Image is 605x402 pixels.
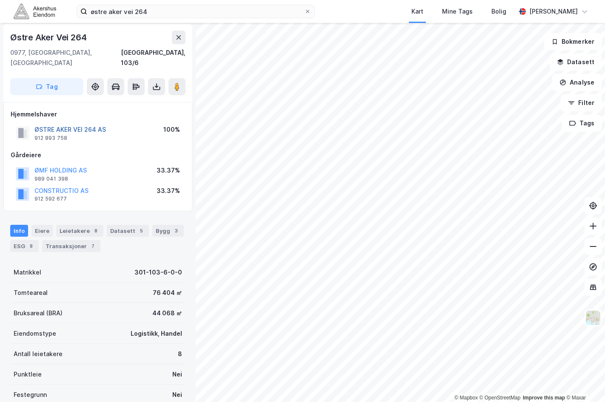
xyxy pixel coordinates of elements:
div: 8 [178,349,182,359]
a: Improve this map [523,395,565,401]
button: Filter [561,94,602,111]
div: Gårdeiere [11,150,185,160]
div: Festegrunn [14,390,47,400]
div: Leietakere [56,225,103,237]
div: Kontrollprogram for chat [562,361,605,402]
div: Mine Tags [442,6,473,17]
img: akershus-eiendom-logo.9091f326c980b4bce74ccdd9f866810c.svg [14,4,56,19]
div: Kart [411,6,423,17]
div: Matrikkel [14,267,41,277]
div: 8 [91,226,100,235]
button: Tags [562,115,602,132]
div: Hjemmelshaver [11,109,185,119]
iframe: Chat Widget [562,361,605,402]
div: [GEOGRAPHIC_DATA], 103/6 [121,48,185,68]
div: 989 041 398 [34,176,68,182]
a: Mapbox [454,395,478,401]
div: Tomteareal [14,288,48,298]
div: Eiendomstype [14,328,56,339]
a: OpenStreetMap [479,395,521,401]
div: 7 [88,242,97,250]
div: 76 404 ㎡ [153,288,182,298]
div: Logistikk, Handel [131,328,182,339]
input: Søk på adresse, matrikkel, gårdeiere, leietakere eller personer [87,5,304,18]
div: ESG [10,240,39,252]
div: 3 [172,226,180,235]
button: Datasett [550,54,602,71]
div: Østre Aker Vei 264 [10,31,88,44]
div: 33.37% [157,186,180,196]
button: Analyse [552,74,602,91]
div: 8 [27,242,35,250]
div: 0977, [GEOGRAPHIC_DATA], [GEOGRAPHIC_DATA] [10,48,121,68]
div: 44 068 ㎡ [152,308,182,318]
div: Nei [172,369,182,379]
div: 912 893 758 [34,135,67,142]
div: 301-103-6-0-0 [134,267,182,277]
div: Info [10,225,28,237]
button: Bokmerker [544,33,602,50]
div: Transaksjoner [42,240,100,252]
button: Tag [10,78,83,95]
div: 5 [137,226,146,235]
img: Z [585,310,601,326]
div: Eiere [31,225,53,237]
div: 33.37% [157,165,180,176]
div: 100% [163,125,180,135]
div: Bolig [491,6,506,17]
div: Bruksareal (BRA) [14,308,63,318]
div: Antall leietakere [14,349,63,359]
div: Bygg [152,225,184,237]
div: Datasett [107,225,149,237]
div: Punktleie [14,369,42,379]
div: 912 592 677 [34,195,67,202]
div: Nei [172,390,182,400]
div: [PERSON_NAME] [529,6,578,17]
